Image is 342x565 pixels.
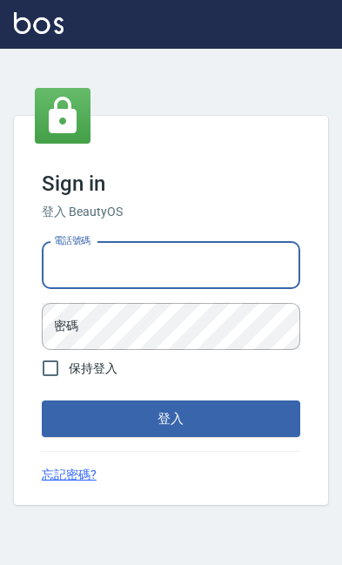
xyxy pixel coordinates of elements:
[42,172,300,196] h3: Sign in
[14,12,64,34] img: Logo
[54,234,91,247] label: 電話號碼
[42,203,300,221] h6: 登入 BeautyOS
[42,466,97,484] a: 忘記密碼?
[69,360,117,378] span: 保持登入
[42,400,300,437] button: 登入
